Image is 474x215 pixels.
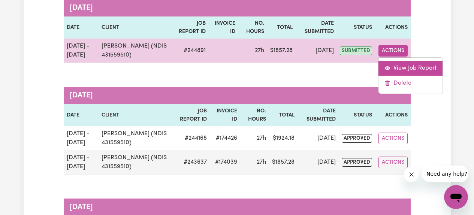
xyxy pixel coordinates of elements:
[339,104,375,126] th: Status
[269,104,298,126] th: Total
[298,150,339,175] td: [DATE]
[269,126,298,150] td: $ 1924.18
[298,126,339,150] td: [DATE]
[378,157,408,168] button: Actions
[99,16,174,39] th: Client
[422,166,468,182] iframe: Message from company
[267,39,296,63] td: $ 1857.28
[64,126,99,150] td: [DATE] - [DATE]
[378,61,443,76] a: View job report 244891
[174,104,210,126] th: Job Report ID
[64,104,99,126] th: Date
[257,135,266,141] span: 27 hours
[174,126,210,150] td: # 244168
[64,150,99,175] td: [DATE] - [DATE]
[257,159,266,165] span: 27 hours
[64,16,99,39] th: Date
[342,134,372,143] span: approved
[375,104,410,126] th: Actions
[238,16,267,39] th: No. Hours
[378,76,443,91] a: Delete job report 244891
[174,39,209,63] td: # 244891
[342,158,372,167] span: approved
[296,39,337,63] td: [DATE]
[99,150,174,175] td: [PERSON_NAME] (NDIS 431559510)
[174,150,210,175] td: # 243637
[267,16,296,39] th: Total
[378,45,408,57] button: Actions
[404,167,419,182] iframe: Close message
[64,87,411,104] caption: [DATE]
[99,104,174,126] th: Client
[209,16,238,39] th: Invoice ID
[255,48,264,54] span: 27 hours
[296,16,337,39] th: Date Submitted
[337,16,375,39] th: Status
[378,57,443,94] div: Actions
[240,104,269,126] th: No. Hours
[375,16,410,39] th: Actions
[99,39,174,63] td: [PERSON_NAME] (NDIS 431559510)
[298,104,339,126] th: Date Submitted
[174,16,209,39] th: Job Report ID
[210,150,240,175] td: #174039
[444,185,468,209] iframe: Button to launch messaging window
[378,133,408,144] button: Actions
[64,39,99,63] td: [DATE] - [DATE]
[99,126,174,150] td: [PERSON_NAME] (NDIS 431559510)
[269,150,298,175] td: $ 1857.28
[340,46,372,55] span: submitted
[210,126,240,150] td: #174426
[210,104,240,126] th: Invoice ID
